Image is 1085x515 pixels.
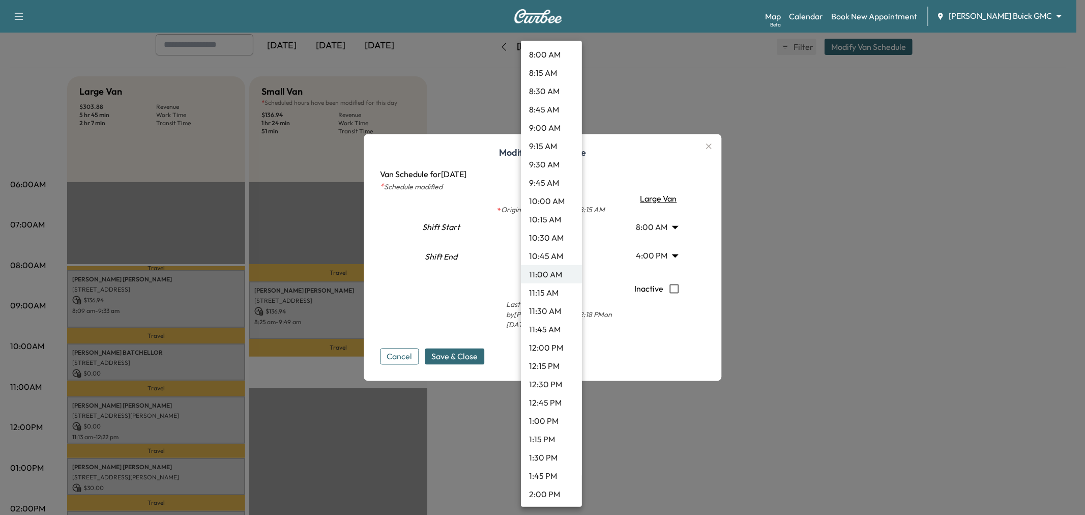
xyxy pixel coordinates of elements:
[521,412,582,430] li: 1:00 PM
[521,283,582,302] li: 11:15 AM
[521,45,582,64] li: 8:00 AM
[521,100,582,119] li: 8:45 AM
[521,228,582,247] li: 10:30 AM
[521,467,582,485] li: 1:45 PM
[521,393,582,412] li: 12:45 PM
[521,82,582,100] li: 8:30 AM
[521,265,582,283] li: 11:00 AM
[521,375,582,393] li: 12:30 PM
[521,338,582,357] li: 12:00 PM
[521,357,582,375] li: 12:15 PM
[521,210,582,228] li: 10:15 AM
[521,320,582,338] li: 11:45 AM
[521,448,582,467] li: 1:30 PM
[521,485,582,503] li: 2:00 PM
[521,64,582,82] li: 8:15 AM
[521,155,582,174] li: 9:30 AM
[521,247,582,265] li: 10:45 AM
[521,174,582,192] li: 9:45 AM
[521,302,582,320] li: 11:30 AM
[521,137,582,155] li: 9:15 AM
[521,119,582,137] li: 9:00 AM
[521,192,582,210] li: 10:00 AM
[521,430,582,448] li: 1:15 PM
